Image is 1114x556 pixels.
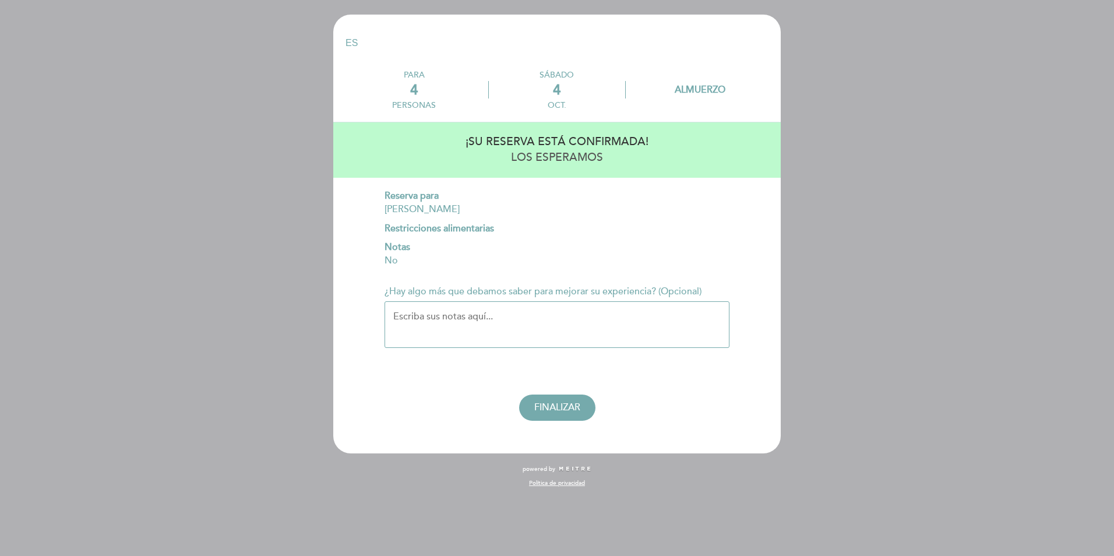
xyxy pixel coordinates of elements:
div: [PERSON_NAME] [385,203,729,216]
div: ¡SU RESERVA ESTÁ CONFIRMADA! [344,134,770,150]
button: FINALIZAR [519,395,595,421]
div: No [385,254,729,268]
label: ¿Hay algo más que debamos saber para mejorar su experiencia? (Opcional) [385,285,701,298]
div: LOS ESPERAMOS [344,150,770,166]
span: FINALIZAR [534,402,580,413]
div: Reserva para [385,189,729,203]
div: 4 [392,82,436,98]
div: Notas [385,241,729,254]
img: MEITRE [558,466,591,472]
div: personas [392,100,436,110]
div: Restricciones alimentarias [385,222,729,235]
div: PARA [392,70,436,80]
div: Almuerzo [675,84,725,96]
div: sábado [489,70,625,80]
div: 4 [489,82,625,98]
div: oct. [489,100,625,110]
a: powered by [523,465,591,473]
a: Política de privacidad [529,479,585,487]
span: powered by [523,465,555,473]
